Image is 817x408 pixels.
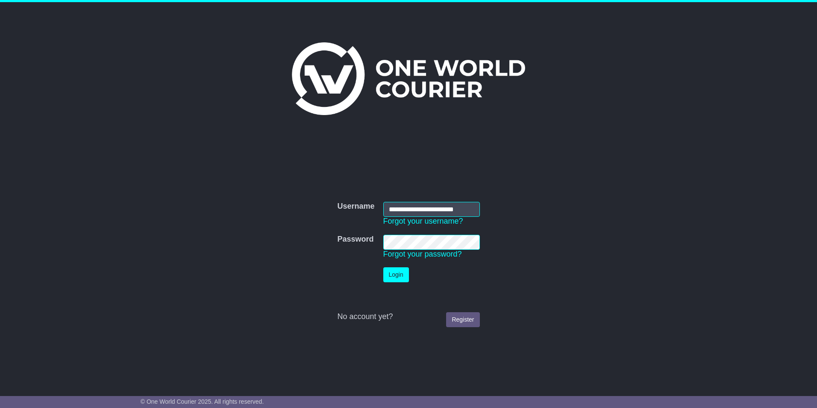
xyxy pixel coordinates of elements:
label: Password [337,235,373,244]
a: Register [446,312,479,327]
label: Username [337,202,374,211]
a: Forgot your username? [383,217,463,225]
a: Forgot your password? [383,250,462,258]
img: One World [292,42,525,115]
button: Login [383,267,409,282]
span: © One World Courier 2025. All rights reserved. [141,398,264,405]
div: No account yet? [337,312,479,322]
